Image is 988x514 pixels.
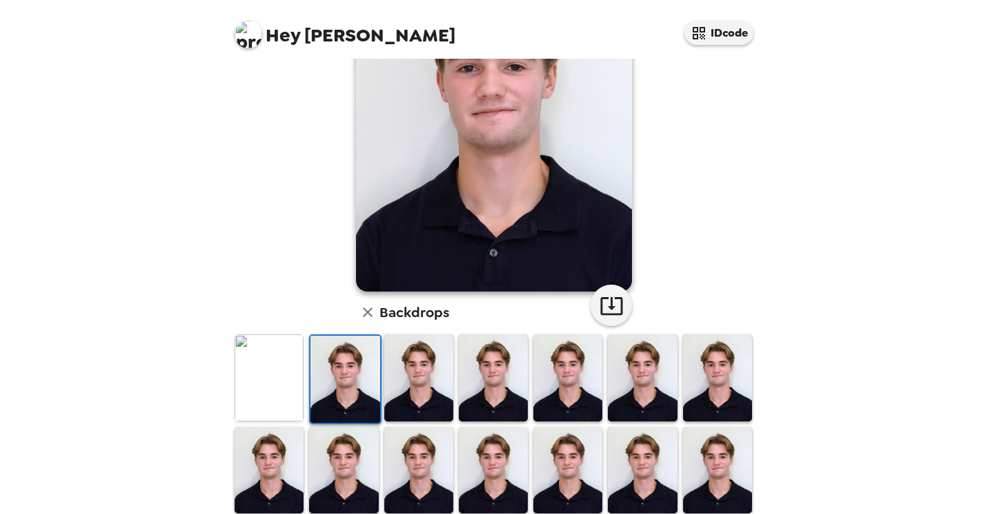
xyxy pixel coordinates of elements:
img: Original [235,334,304,421]
span: [PERSON_NAME] [235,14,455,45]
img: profile pic [235,21,262,48]
span: Hey [266,23,300,48]
h6: Backdrops [379,301,449,323]
button: IDcode [684,21,753,45]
